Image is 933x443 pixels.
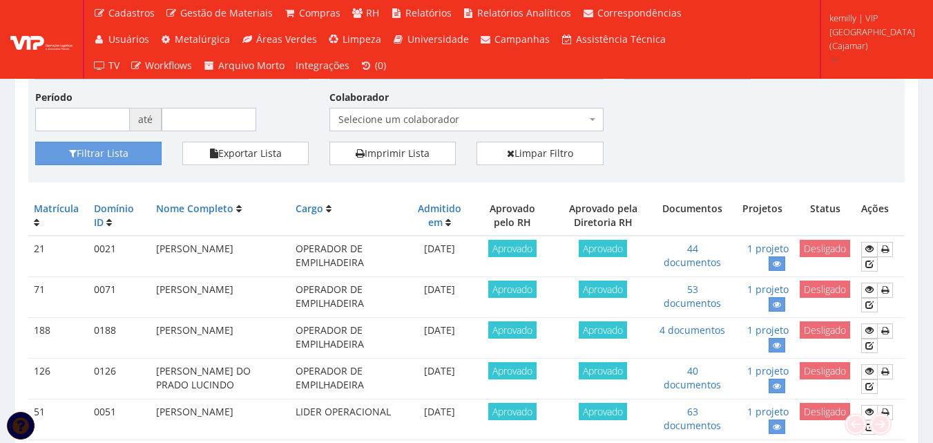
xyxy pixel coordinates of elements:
[130,108,162,131] span: até
[579,240,627,257] span: Aprovado
[88,318,151,359] td: 0188
[290,359,406,399] td: OPERADOR DE EMPILHADEIRA
[88,53,125,79] a: TV
[125,53,198,79] a: Workflows
[405,6,452,19] span: Relatórios
[94,202,134,229] a: Domínio ID
[731,196,794,236] th: Projetos
[145,59,192,72] span: Workflows
[175,32,230,46] span: Metalúrgica
[800,321,850,339] span: Desligado
[355,53,392,79] a: (0)
[28,236,88,277] td: 21
[405,399,473,440] td: [DATE]
[290,53,355,79] a: Integrações
[151,399,290,440] td: [PERSON_NAME]
[343,32,381,46] span: Limpeza
[664,242,721,269] a: 44 documentos
[375,59,386,72] span: (0)
[407,32,469,46] span: Universidade
[88,236,151,277] td: 0021
[299,6,340,19] span: Compras
[747,283,789,296] a: 1 projeto
[155,26,236,53] a: Metalúrgica
[664,364,721,391] a: 40 documentos
[488,403,537,420] span: Aprovado
[28,399,88,440] td: 51
[418,202,461,229] a: Admitido em
[10,29,73,50] img: logo
[488,362,537,379] span: Aprovado
[800,403,850,420] span: Desligado
[182,142,309,165] button: Exportar Lista
[35,142,162,165] button: Filtrar Lista
[794,196,856,236] th: Status
[151,277,290,318] td: [PERSON_NAME]
[329,91,389,104] label: Colaborador
[338,113,586,126] span: Selecione um colaborador
[88,26,155,53] a: Usuários
[664,283,721,310] a: 53 documentos
[579,403,627,420] span: Aprovado
[151,236,290,277] td: [PERSON_NAME]
[88,399,151,440] td: 0051
[747,364,789,377] a: 1 projeto
[488,281,537,298] span: Aprovado
[108,6,155,19] span: Cadastros
[235,26,323,53] a: Áreas Verdes
[296,59,349,72] span: Integrações
[405,236,473,277] td: [DATE]
[800,240,850,257] span: Desligado
[35,91,73,104] label: Período
[494,32,550,46] span: Campanhas
[28,277,88,318] td: 71
[579,281,627,298] span: Aprovado
[296,202,323,215] a: Cargo
[664,405,721,432] a: 63 documentos
[474,26,556,53] a: Campanhas
[747,323,789,337] a: 1 projeto
[28,359,88,399] td: 126
[477,6,571,19] span: Relatórios Analíticos
[290,318,406,359] td: OPERADOR DE EMPILHADEIRA
[405,359,473,399] td: [DATE]
[597,6,682,19] span: Correspondências
[366,6,379,19] span: RH
[323,26,387,53] a: Limpeza
[800,362,850,379] span: Desligado
[405,318,473,359] td: [DATE]
[151,318,290,359] td: [PERSON_NAME]
[28,318,88,359] td: 188
[151,359,290,399] td: [PERSON_NAME] DO PRADO LUCINDO
[256,32,317,46] span: Áreas Verdes
[579,362,627,379] span: Aprovado
[747,242,789,255] a: 1 projeto
[88,359,151,399] td: 0126
[198,53,290,79] a: Arquivo Morto
[88,277,151,318] td: 0071
[218,59,285,72] span: Arquivo Morto
[856,196,905,236] th: Ações
[108,59,119,72] span: TV
[180,6,273,19] span: Gestão de Materiais
[555,26,671,53] a: Assistência Técnica
[488,240,537,257] span: Aprovado
[156,202,233,215] a: Nome Completo
[329,108,603,131] span: Selecione um colaborador
[654,196,731,236] th: Documentos
[34,202,79,215] a: Matrícula
[290,236,406,277] td: OPERADOR DE EMPILHADEIRA
[290,277,406,318] td: OPERADOR DE EMPILHADEIRA
[576,32,666,46] span: Assistência Técnica
[329,142,456,165] a: Imprimir Lista
[829,11,915,53] span: kemilly | VIP [GEOGRAPHIC_DATA] (Cajamar)
[800,281,850,298] span: Desligado
[488,321,537,339] span: Aprovado
[552,196,654,236] th: Aprovado pela Diretoria RH
[387,26,474,53] a: Universidade
[473,196,552,236] th: Aprovado pelo RH
[747,405,789,418] a: 1 projeto
[290,399,406,440] td: LIDER OPERACIONAL
[579,321,627,339] span: Aprovado
[108,32,149,46] span: Usuários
